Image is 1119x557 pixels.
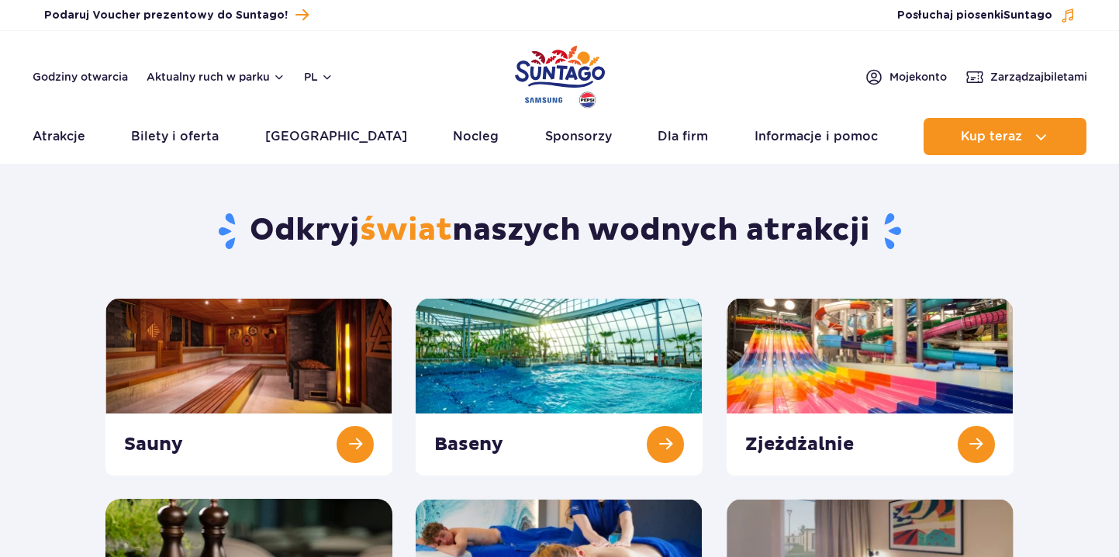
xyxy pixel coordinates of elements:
[265,118,407,155] a: [GEOGRAPHIC_DATA]
[105,211,1014,251] h1: Odkryj naszych wodnych atrakcji
[897,8,1052,23] span: Posłuchaj piosenki
[965,67,1087,86] a: Zarządzajbiletami
[924,118,1086,155] button: Kup teraz
[865,67,947,86] a: Mojekonto
[1003,10,1052,21] span: Suntago
[44,8,288,23] span: Podaruj Voucher prezentowy do Suntago!
[889,69,947,85] span: Moje konto
[897,8,1076,23] button: Posłuchaj piosenkiSuntago
[453,118,499,155] a: Nocleg
[304,69,333,85] button: pl
[990,69,1087,85] span: Zarządzaj biletami
[131,118,219,155] a: Bilety i oferta
[360,211,452,250] span: świat
[658,118,708,155] a: Dla firm
[515,39,605,110] a: Park of Poland
[33,69,128,85] a: Godziny otwarcia
[755,118,878,155] a: Informacje i pomoc
[961,130,1022,144] span: Kup teraz
[44,5,309,26] a: Podaruj Voucher prezentowy do Suntago!
[147,71,285,83] button: Aktualny ruch w parku
[545,118,612,155] a: Sponsorzy
[33,118,85,155] a: Atrakcje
